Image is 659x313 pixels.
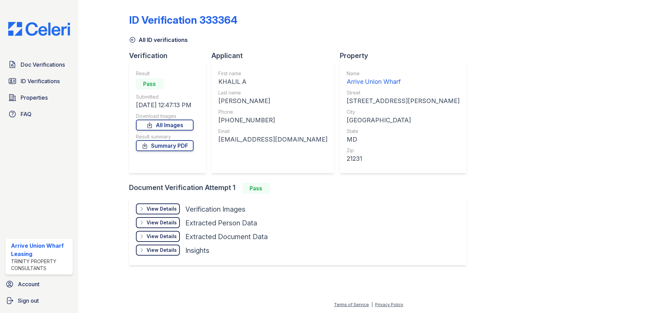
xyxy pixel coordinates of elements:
span: Sign out [18,297,39,305]
div: MD [347,135,460,144]
div: Pass [136,78,163,89]
div: City [347,109,460,115]
div: [DATE] 12:47:13 PM [136,100,194,110]
span: Properties [21,93,48,102]
a: All ID verifications [129,36,188,44]
a: Properties [5,91,73,104]
div: [STREET_ADDRESS][PERSON_NAME] [347,96,460,106]
div: Submitted [136,93,194,100]
div: | [371,302,373,307]
span: Doc Verifications [21,60,65,69]
a: Summary PDF [136,140,194,151]
div: [PHONE_NUMBER] [218,115,327,125]
a: Sign out [3,294,76,308]
a: All Images [136,120,194,131]
div: Arrive Union Wharf [347,77,460,87]
div: Insights [185,246,209,255]
a: Doc Verifications [5,58,73,71]
div: Name [347,70,460,77]
div: Result [136,70,194,77]
div: Document Verification Attempt 1 [129,183,472,194]
div: Result summary [136,133,194,140]
div: Last name [218,89,327,96]
a: Privacy Policy [375,302,403,307]
a: ID Verifications [5,74,73,88]
div: First name [218,70,327,77]
div: State [347,128,460,135]
div: Zip [347,147,460,154]
span: Account [18,280,39,288]
a: Terms of Service [334,302,369,307]
div: View Details [147,233,177,240]
span: ID Verifications [21,77,60,85]
div: Verification Images [185,204,245,214]
div: Email [218,128,327,135]
div: Street [347,89,460,96]
div: Extracted Document Data [185,232,268,242]
span: FAQ [21,110,32,118]
div: Phone [218,109,327,115]
div: Extracted Person Data [185,218,257,228]
div: Arrive Union Wharf Leasing [11,242,70,258]
div: 21231 [347,154,460,164]
div: [EMAIL_ADDRESS][DOMAIN_NAME] [218,135,327,144]
div: Pass [242,183,270,194]
div: Download Images [136,113,194,120]
div: View Details [147,219,177,226]
div: View Details [147,247,177,254]
a: Name Arrive Union Wharf [347,70,460,87]
div: Trinity Property Consultants [11,258,70,272]
div: Property [340,51,472,60]
div: View Details [147,205,177,212]
div: Verification [129,51,211,60]
div: ID Verification 333364 [129,14,238,26]
a: FAQ [5,107,73,121]
div: [PERSON_NAME] [218,96,327,106]
div: Applicant [211,51,340,60]
a: Account [3,277,76,291]
div: KHALIL A [218,77,327,87]
div: [GEOGRAPHIC_DATA] [347,115,460,125]
img: CE_Logo_Blue-a8612792a0a2168367f1c8372b55b34899dd931a85d93a1a3d3e32e68fde9ad4.png [3,22,76,36]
